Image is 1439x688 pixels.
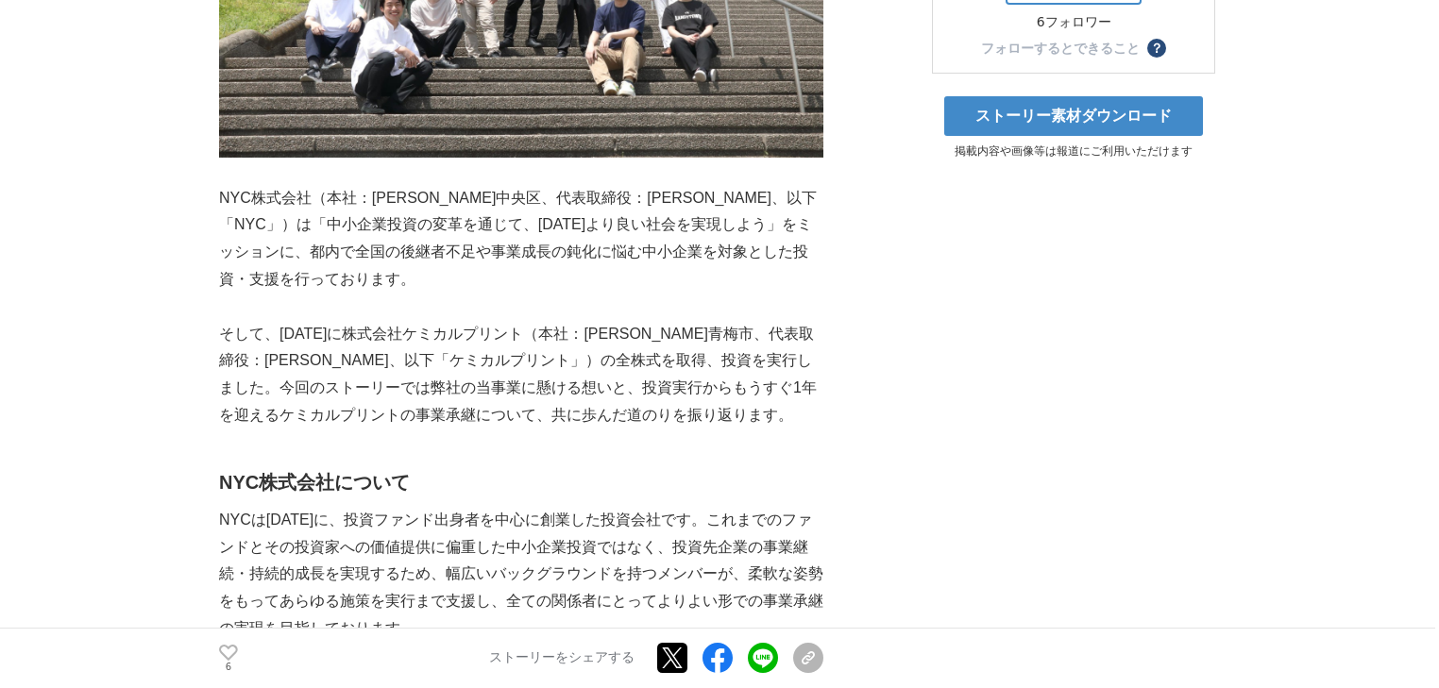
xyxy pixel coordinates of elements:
p: そして、[DATE]に株式会社ケミカルプリント（本社：[PERSON_NAME]青梅市、代表取締役：[PERSON_NAME]、以下「ケミカルプリント」）の全株式を取得、投資を実行しました。今回... [219,321,823,429]
p: ストーリーをシェアする [489,650,635,667]
div: フォローするとできること [981,42,1140,55]
p: NYCは[DATE]に、投資ファンド出身者を中心に創業した投資会社です。これまでのファンドとその投資家への価値提供に偏重した中小企業投資ではなく、投資先企業の事業継続・持続的成長を実現するため、... [219,507,823,643]
a: ストーリー素材ダウンロード [944,96,1203,136]
p: 掲載内容や画像等は報道にご利用いただけます [932,143,1215,159]
p: NYC株式会社（本社：[PERSON_NAME]中央区、代表取締役：[PERSON_NAME]、以下「NYC」）は「中小企業投資の変革を通じて、[DATE]より良い社会を実現しよう」をミッション... [219,185,823,294]
div: 6フォロワー [1006,14,1142,31]
h2: NYC株式会社について [219,467,823,497]
button: ？ [1147,39,1166,58]
span: ？ [1150,42,1163,55]
p: 6 [219,663,238,672]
